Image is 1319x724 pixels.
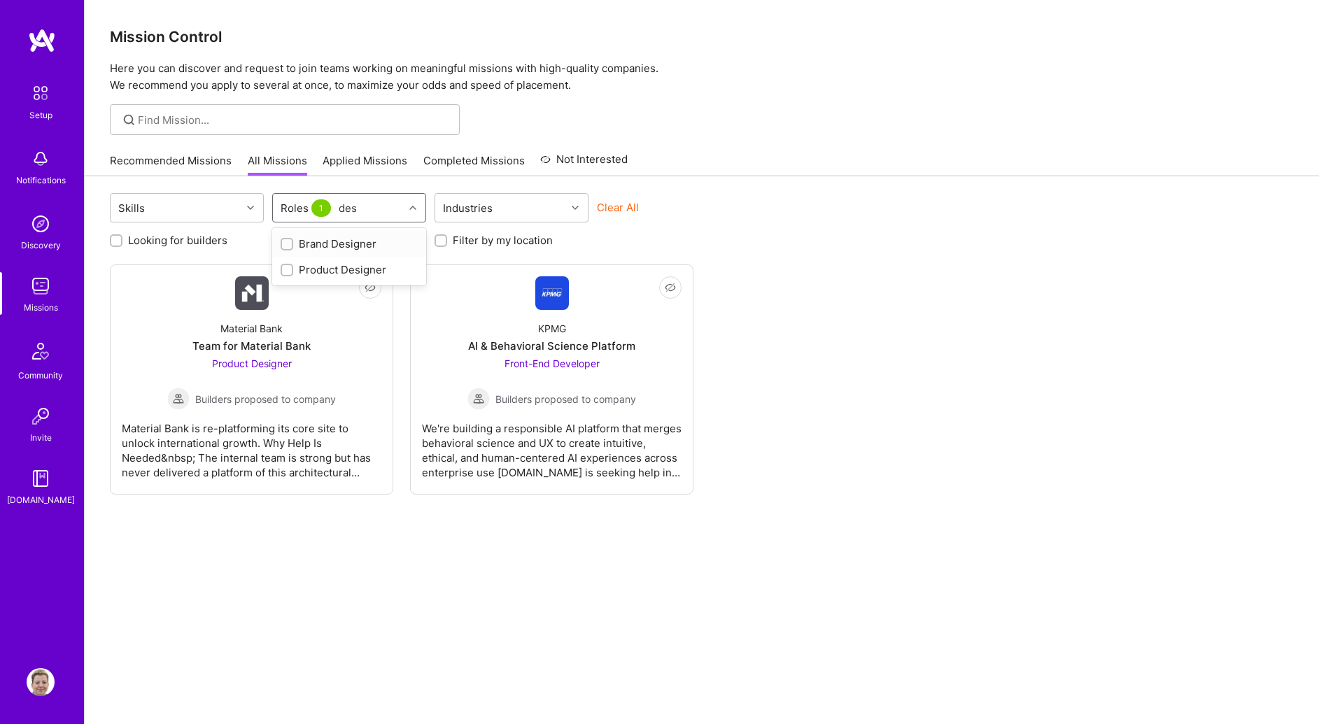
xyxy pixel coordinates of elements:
i: icon SearchGrey [121,112,137,128]
i: icon Chevron [409,204,416,211]
div: KPMG [538,321,566,336]
div: Roles [277,198,337,218]
a: User Avatar [23,668,58,696]
div: Brand Designer [281,236,418,251]
label: Filter by my location [453,233,553,248]
div: We're building a responsible AI platform that merges behavioral science and UX to create intuitiv... [422,410,682,480]
img: logo [28,28,56,53]
div: AI & Behavioral Science Platform [468,339,635,353]
div: Team for Material Bank [192,339,311,353]
img: Invite [27,402,55,430]
img: User Avatar [27,668,55,696]
span: Builders proposed to company [495,392,636,406]
div: [DOMAIN_NAME] [7,492,75,507]
button: Clear All [597,200,639,215]
label: Looking for builders [128,233,227,248]
a: Recommended Missions [110,153,232,176]
img: bell [27,145,55,173]
a: Company LogoMaterial BankTeam for Material BankProduct Designer Builders proposed to companyBuild... [122,276,381,483]
img: setup [26,78,55,108]
div: Material Bank [220,321,283,336]
p: Here you can discover and request to join teams working on meaningful missions with high-quality ... [110,60,1294,94]
a: Applied Missions [323,153,407,176]
span: Product Designer [212,357,292,369]
a: Not Interested [540,151,628,176]
div: Setup [29,108,52,122]
div: Material Bank is re-platforming its core site to unlock international growth. Why Help Is Needed&... [122,410,381,480]
input: Find Mission... [138,113,449,127]
img: guide book [27,464,55,492]
div: Missions [24,300,58,315]
i: icon Chevron [247,204,254,211]
span: 1 [311,199,331,217]
i: icon EyeClosed [665,282,676,293]
a: Completed Missions [423,153,525,176]
div: Invite [30,430,52,445]
div: Notifications [16,173,66,187]
div: Discovery [21,238,61,253]
i: icon Chevron [572,204,579,211]
img: Company Logo [235,276,269,310]
h3: Mission Control [110,28,1294,45]
div: Product Designer [281,262,418,277]
span: Builders proposed to company [195,392,336,406]
img: Company Logo [535,276,569,310]
a: Company LogoKPMGAI & Behavioral Science PlatformFront-End Developer Builders proposed to companyB... [422,276,682,483]
div: Skills [115,198,148,218]
img: discovery [27,210,55,238]
img: Community [24,334,57,368]
img: Builders proposed to company [467,388,490,410]
span: Front-End Developer [505,357,600,369]
i: icon EyeClosed [365,282,376,293]
a: All Missions [248,153,307,176]
img: Builders proposed to company [167,388,190,410]
img: teamwork [27,272,55,300]
div: Industries [439,198,496,218]
div: Community [18,368,63,383]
